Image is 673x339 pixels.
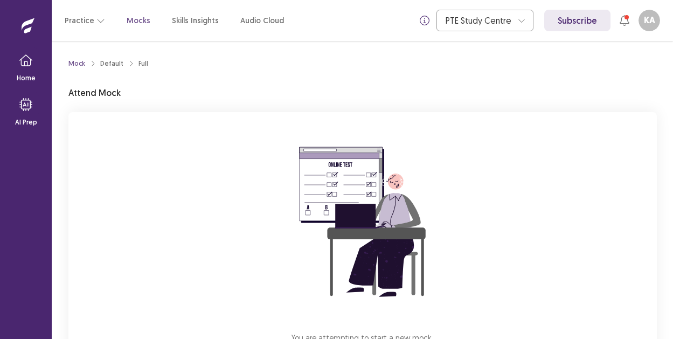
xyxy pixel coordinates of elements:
a: Audio Cloud [240,15,284,26]
p: Home [17,73,36,83]
a: Mocks [127,15,150,26]
nav: breadcrumb [68,59,148,68]
p: Attend Mock [68,86,121,99]
img: attend-mock [266,125,460,319]
button: KA [639,10,660,31]
div: PTE Study Centre [446,10,512,31]
a: Skills Insights [172,15,219,26]
button: Practice [65,11,105,30]
a: Mock [68,59,85,68]
div: Full [138,59,148,68]
button: info [415,11,434,30]
a: Subscribe [544,10,610,31]
div: Default [100,59,123,68]
p: AI Prep [15,117,37,127]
